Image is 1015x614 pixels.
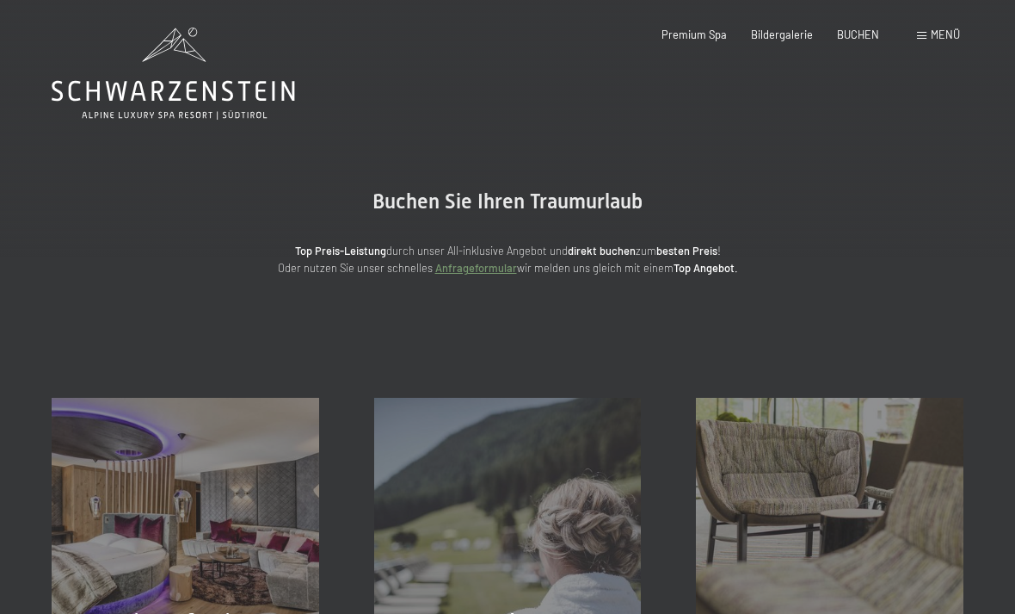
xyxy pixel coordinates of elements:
strong: direkt buchen [568,244,636,257]
a: Bildergalerie [751,28,813,41]
span: Menü [931,28,960,41]
a: BUCHEN [837,28,879,41]
strong: besten Preis [656,244,717,257]
span: Buchen Sie Ihren Traumurlaub [372,189,643,214]
a: Premium Spa [661,28,727,41]
p: durch unser All-inklusive Angebot und zum ! Oder nutzen Sie unser schnelles wir melden uns gleich... [163,242,852,277]
a: Anfrageformular [435,261,517,275]
strong: Top Angebot. [674,261,738,275]
strong: Top Preis-Leistung [295,244,386,257]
